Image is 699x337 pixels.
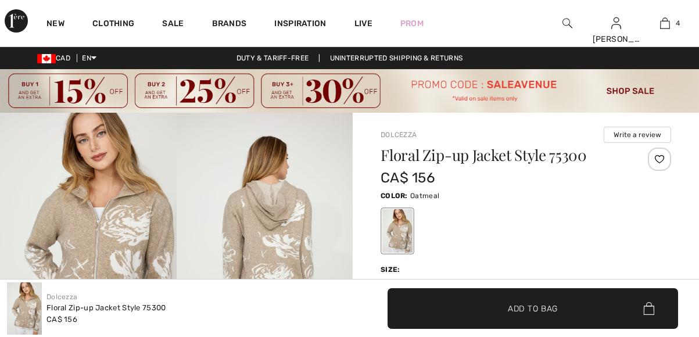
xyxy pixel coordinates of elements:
[562,16,572,30] img: search the website
[625,250,687,279] iframe: Opens a widget where you can chat to one of our agents
[508,302,558,314] span: Add to Bag
[611,16,621,30] img: My Info
[5,9,28,33] img: 1ère Avenue
[354,17,372,30] a: Live
[46,19,64,31] a: New
[46,302,166,314] div: Floral Zip-up Jacket Style 75300
[641,16,689,30] a: 4
[388,288,678,329] button: Add to Bag
[46,315,77,324] span: CA$ 156
[660,16,670,30] img: My Bag
[381,148,623,163] h1: Floral Zip-up Jacket Style 75300
[7,282,42,335] img: Floral Zip-Up Jacket Style 75300
[381,192,408,200] span: Color:
[274,19,326,31] span: Inspiration
[381,264,403,275] div: Size:
[212,19,247,31] a: Brands
[604,127,671,143] button: Write a review
[400,17,424,30] a: Prom
[593,33,640,45] div: [PERSON_NAME]
[37,54,75,62] span: CAD
[381,170,435,186] span: CA$ 156
[410,192,439,200] span: Oatmeal
[162,19,184,31] a: Sale
[82,54,96,62] span: EN
[381,131,417,139] a: Dolcezza
[382,209,413,253] div: Oatmeal
[46,293,77,301] a: Dolcezza
[37,54,56,63] img: Canadian Dollar
[643,302,654,315] img: Bag.svg
[92,19,134,31] a: Clothing
[611,17,621,28] a: Sign In
[676,18,680,28] span: 4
